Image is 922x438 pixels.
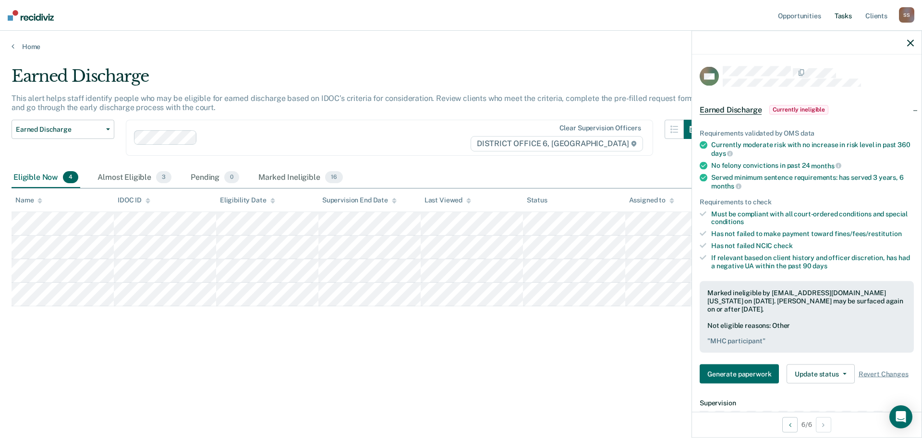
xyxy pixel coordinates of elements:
[707,289,906,313] div: Marked ineligible by [EMAIL_ADDRESS][DOMAIN_NAME][US_STATE] on [DATE]. [PERSON_NAME] may be surfa...
[256,167,344,188] div: Marked Ineligible
[700,105,762,114] span: Earned Discharge
[707,337,906,345] pre: " MHC participant "
[189,167,241,188] div: Pending
[629,196,674,204] div: Assigned to
[774,242,792,250] span: check
[787,364,854,384] button: Update status
[711,161,914,170] div: No felony convictions in past 24
[12,167,80,188] div: Eligible Now
[12,94,696,112] p: This alert helps staff identify people who may be eligible for earned discharge based on IDOC’s c...
[813,262,827,269] span: days
[711,182,741,190] span: months
[816,417,831,432] button: Next Opportunity
[711,253,914,270] div: If relevant based on client history and officer discretion, has had a negative UA within the past 90
[63,171,78,184] span: 4
[711,230,914,238] div: Has not failed to make payment toward
[711,141,914,157] div: Currently moderate risk with no increase in risk level in past 360
[12,66,703,94] div: Earned Discharge
[692,412,922,437] div: 6 / 6
[692,94,922,125] div: Earned DischargeCurrently ineligible
[12,42,910,51] a: Home
[899,7,914,23] div: S S
[700,364,779,384] button: Generate paperwork
[811,162,841,169] span: months
[769,105,828,114] span: Currently ineligible
[711,210,914,226] div: Must be compliant with all court-ordered conditions and special
[96,167,173,188] div: Almost Eligible
[835,230,902,238] span: fines/fees/restitution
[156,171,171,184] span: 3
[859,370,909,378] span: Revert Changes
[700,198,914,206] div: Requirements to check
[711,218,744,225] span: conditions
[425,196,471,204] div: Last Viewed
[700,399,914,407] dt: Supervision
[15,196,42,204] div: Name
[711,242,914,250] div: Has not failed NCIC
[559,124,641,132] div: Clear supervision officers
[527,196,547,204] div: Status
[711,150,733,157] span: days
[322,196,397,204] div: Supervision End Date
[782,417,798,432] button: Previous Opportunity
[224,171,239,184] span: 0
[118,196,150,204] div: IDOC ID
[325,171,343,184] span: 16
[220,196,275,204] div: Eligibility Date
[707,321,906,345] div: Not eligible reasons: Other
[700,129,914,137] div: Requirements validated by OMS data
[889,405,912,428] div: Open Intercom Messenger
[8,10,54,21] img: Recidiviz
[700,364,783,384] a: Navigate to form link
[16,125,102,134] span: Earned Discharge
[711,174,914,190] div: Served minimum sentence requirements: has served 3 years, 6
[471,136,643,151] span: DISTRICT OFFICE 6, [GEOGRAPHIC_DATA]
